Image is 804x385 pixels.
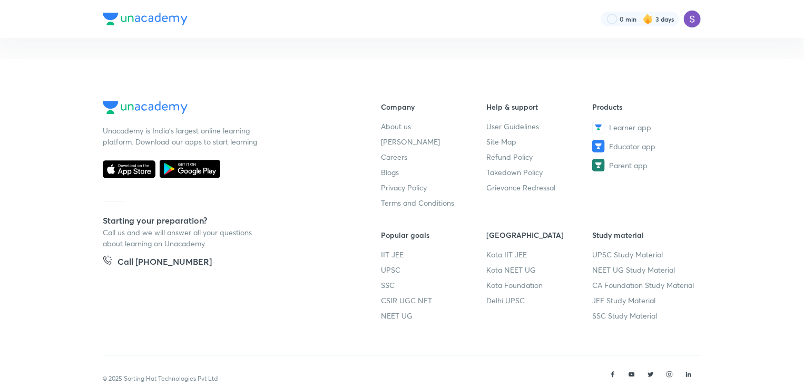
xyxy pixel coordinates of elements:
img: Learner app [592,121,605,133]
h6: Products [592,101,698,112]
h6: Help & support [487,101,593,112]
p: © 2025 Sorting Hat Technologies Pvt Ltd [103,374,218,383]
a: SSC [381,280,487,291]
a: Takedown Policy [487,167,593,178]
p: Unacademy is India’s largest online learning platform. Download our apps to start learning [103,125,261,147]
h5: Starting your preparation? [103,214,347,227]
a: NEET UG Study Material [592,264,698,275]
a: Site Map [487,136,593,147]
h6: [GEOGRAPHIC_DATA] [487,229,593,240]
h6: Company [381,101,487,112]
h6: Popular goals [381,229,487,240]
a: Grievance Redressal [487,182,593,193]
img: Company Logo [103,101,188,114]
a: Privacy Policy [381,182,487,193]
a: Terms and Conditions [381,197,487,208]
a: [PERSON_NAME] [381,136,487,147]
a: Parent app [592,159,698,171]
a: About us [381,121,487,132]
h6: Study material [592,229,698,240]
a: Kota IIT JEE [487,249,593,260]
h5: Call [PHONE_NUMBER] [117,255,212,270]
a: Learner app [592,121,698,133]
a: Blogs [381,167,487,178]
span: Parent app [609,160,648,171]
a: Kota NEET UG [487,264,593,275]
p: Call us and we will answer all your questions about learning on Unacademy [103,227,261,249]
a: Educator app [592,140,698,152]
a: Refund Policy [487,151,593,162]
a: CSIR UGC NET [381,295,487,306]
a: UPSC [381,264,487,275]
a: Delhi UPSC [487,295,593,306]
img: Educator app [592,140,605,152]
a: Careers [381,151,487,162]
img: Company Logo [103,13,188,25]
img: Sapara Premji [683,10,701,28]
a: IIT JEE [381,249,487,260]
a: SSC Study Material [592,310,698,321]
a: CA Foundation Study Material [592,280,698,291]
a: Kota Foundation [487,280,593,291]
a: NEET UG [381,310,487,321]
a: JEE Study Material [592,295,698,306]
a: Call [PHONE_NUMBER] [103,255,212,270]
img: streak [643,14,653,24]
a: User Guidelines [487,121,593,132]
a: Company Logo [103,101,347,117]
img: Parent app [592,159,605,171]
a: UPSC Study Material [592,249,698,260]
span: Careers [381,151,407,162]
span: Learner app [609,122,651,133]
span: Educator app [609,141,655,152]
